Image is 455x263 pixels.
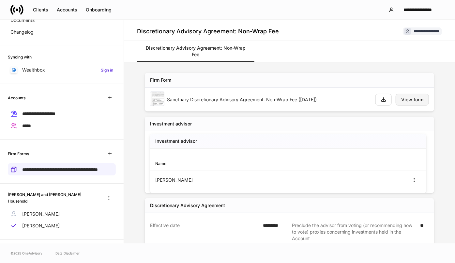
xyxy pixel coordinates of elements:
button: Onboarding [82,5,116,15]
a: [PERSON_NAME] [8,208,116,220]
span: © 2025 OneAdvisory [10,251,42,256]
a: Discretionary Advisory Agreement: Non-Wrap Fee [137,41,254,62]
p: [PERSON_NAME] [22,211,60,217]
h5: Investment advisor [155,138,197,144]
button: View form [396,94,429,106]
div: Accounts [57,8,77,12]
h4: Discretionary Advisory Agreement: Non-Wrap Fee [137,27,279,35]
a: Documents [8,14,116,26]
h6: Accounts [8,95,25,101]
div: Onboarding [86,8,112,12]
h6: [PERSON_NAME] and [PERSON_NAME] Household [8,191,97,204]
p: Changelog [10,29,34,35]
div: Investment advisor [150,121,192,127]
p: Documents [10,17,35,24]
div: Effective date [150,222,259,242]
h6: Syncing with [8,54,32,60]
a: Changelog [8,26,116,38]
p: Wealthbox [22,67,45,73]
a: [PERSON_NAME] [8,220,116,232]
div: Clients [33,8,48,12]
button: Accounts [53,5,82,15]
div: Firm Form [150,77,171,83]
div: Sanctuary Discretionary Advisory Agreement: Non-Wrap Fee ([DATE]) [167,96,370,103]
a: WealthboxSign in [8,64,116,76]
h6: Firm Forms [8,151,29,157]
div: Preclude the advisor from voting (or recommending how to vote) proxies concerning investments hel... [292,222,417,242]
div: Discretionary Advisory Agreement [150,202,225,209]
h6: Sign in [101,67,113,73]
div: [PERSON_NAME] [155,177,288,183]
div: View form [401,97,423,102]
a: Data Disclaimer [55,251,80,256]
p: [PERSON_NAME] [22,222,60,229]
div: Name [155,160,288,167]
button: Clients [29,5,53,15]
